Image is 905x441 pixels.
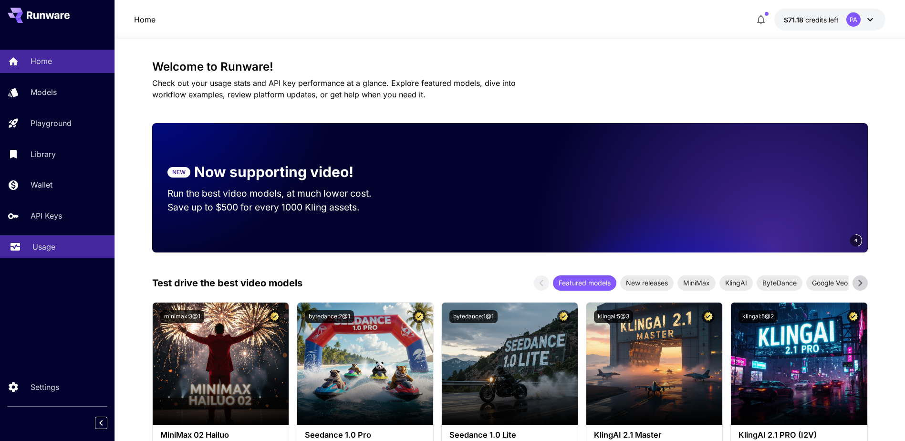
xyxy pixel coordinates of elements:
p: Run the best video models, at much lower cost. [167,187,390,200]
p: Wallet [31,179,52,190]
button: Collapse sidebar [95,417,107,429]
div: MiniMax [677,275,716,291]
p: Home [31,55,52,67]
img: alt [442,303,578,425]
button: minimax:3@1 [160,310,204,323]
p: Settings [31,381,59,393]
button: klingai:5@2 [739,310,778,323]
span: $71.18 [784,16,805,24]
span: Featured models [553,278,616,288]
button: bytedance:1@1 [449,310,498,323]
nav: breadcrumb [134,14,156,25]
p: Models [31,86,57,98]
div: New releases [620,275,674,291]
span: New releases [620,278,674,288]
div: PA [846,12,861,27]
button: Certified Model – Vetted for best performance and includes a commercial license. [702,310,715,323]
span: Check out your usage stats and API key performance at a glance. Explore featured models, dive int... [152,78,516,99]
img: alt [297,303,433,425]
p: Library [31,148,56,160]
span: 4 [854,237,857,244]
div: Collapse sidebar [102,414,114,431]
h3: Welcome to Runware! [152,60,868,73]
h3: MiniMax 02 Hailuo [160,430,281,440]
button: bytedance:2@1 [305,310,354,323]
img: alt [731,303,867,425]
button: Certified Model – Vetted for best performance and includes a commercial license. [268,310,281,323]
div: Featured models [553,275,616,291]
a: Home [134,14,156,25]
button: Certified Model – Vetted for best performance and includes a commercial license. [847,310,860,323]
img: alt [586,303,722,425]
button: Certified Model – Vetted for best performance and includes a commercial license. [413,310,426,323]
p: NEW [172,168,186,177]
h3: KlingAI 2.1 PRO (I2V) [739,430,859,440]
p: Playground [31,117,72,129]
h3: KlingAI 2.1 Master [594,430,715,440]
span: ByteDance [757,278,802,288]
p: Now supporting video! [194,161,354,183]
p: Save up to $500 for every 1000 Kling assets. [167,200,390,214]
span: credits left [805,16,839,24]
button: klingai:5@3 [594,310,633,323]
span: MiniMax [677,278,716,288]
h3: Seedance 1.0 Lite [449,430,570,440]
span: Google Veo [806,278,853,288]
p: Usage [32,241,55,252]
h3: Seedance 1.0 Pro [305,430,426,440]
div: ByteDance [757,275,802,291]
div: KlingAI [719,275,753,291]
div: Google Veo [806,275,853,291]
img: alt [153,303,289,425]
span: KlingAI [719,278,753,288]
button: $71.17595PA [774,9,885,31]
p: Test drive the best video models [152,276,302,290]
button: Certified Model – Vetted for best performance and includes a commercial license. [557,310,570,323]
div: $71.17595 [784,15,839,25]
p: API Keys [31,210,62,221]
